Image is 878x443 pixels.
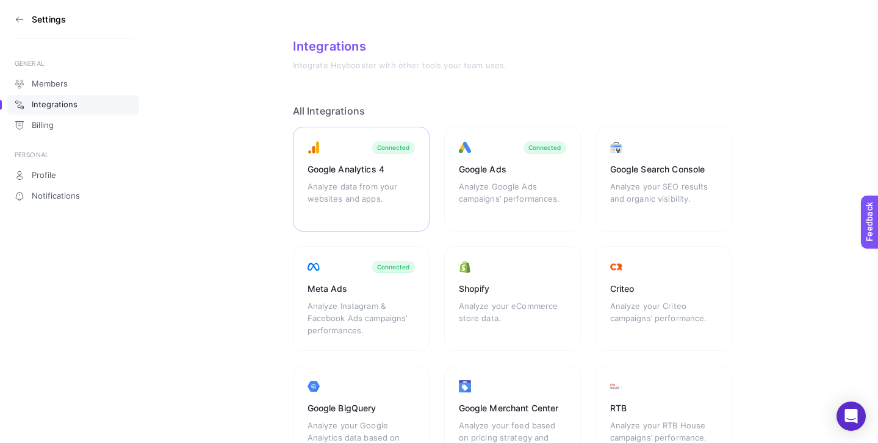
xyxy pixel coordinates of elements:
[32,100,77,110] span: Integrations
[459,300,566,336] div: Analyze your eCommerce store data.
[308,180,415,217] div: Analyze data from your websites and apps.
[7,95,139,115] a: Integrations
[377,144,410,151] div: Connected
[459,283,566,295] div: Shopify
[293,39,732,54] div: Integrations
[7,186,139,206] a: Notifications
[459,163,566,175] div: Google Ads
[610,163,718,175] div: Google Search Console
[32,171,56,180] span: Profile
[7,74,139,94] a: Members
[7,116,139,135] a: Billing
[837,402,866,431] div: Open Intercom Messenger
[32,15,66,24] h3: Settings
[32,79,68,89] span: Members
[610,180,718,217] div: Analyze your SEO results and organic visibility.
[15,58,132,68] div: GENERAL
[308,402,415,414] div: Google BigQuery
[610,283,718,295] div: Criteo
[610,402,718,414] div: RTB
[32,191,80,201] span: Notifications
[293,61,732,71] div: Integrate Heybooster with other tools your team uses.
[459,402,566,414] div: Google Merchant Center
[610,300,718,336] div: Analyze your Criteo campaigns’ performance.
[7,166,139,185] a: Profile
[308,163,415,175] div: Google Analytics 4
[293,105,732,117] h2: All Integrations
[32,121,54,130] span: Billing
[15,150,132,160] div: PERSONAL
[377,263,410,271] div: Connected
[308,283,415,295] div: Meta Ads
[459,180,566,217] div: Analyze Google Ads campaigns’ performances.
[308,300,415,336] div: Analyze Instagram & Facebook Ads campaigns’ performances.
[7,4,46,13] span: Feedback
[528,144,561,151] div: Connected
